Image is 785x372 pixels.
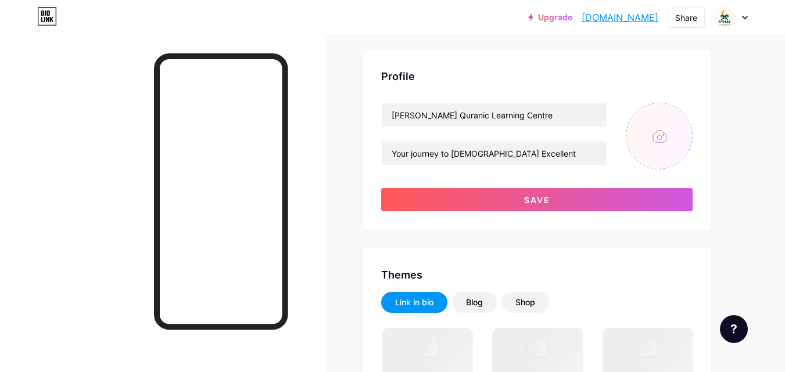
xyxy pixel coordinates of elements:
[515,297,535,308] div: Shop
[582,10,658,24] a: [DOMAIN_NAME]
[382,103,607,127] input: Name
[382,142,607,165] input: Bio
[528,13,572,22] a: Upgrade
[524,195,550,205] span: Save
[714,6,736,28] img: ryhaledu
[466,297,483,308] div: Blog
[675,12,697,24] div: Share
[381,267,693,283] div: Themes
[395,297,433,308] div: Link in bio
[381,188,693,211] button: Save
[381,68,693,84] div: Profile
